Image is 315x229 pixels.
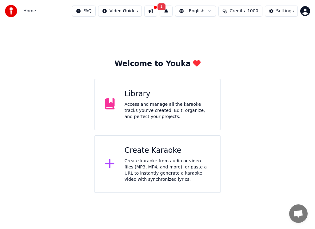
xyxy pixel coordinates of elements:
a: Open chat [289,204,308,223]
div: Library [125,89,210,99]
div: Access and manage all the karaoke tracks you’ve created. Edit, organize, and perfect your projects. [125,101,210,120]
button: Credits1000 [218,6,262,17]
span: 1000 [247,8,258,14]
span: Home [23,8,36,14]
button: Settings [265,6,298,17]
button: FAQ [72,6,96,17]
span: 1 [157,3,165,10]
div: Settings [276,8,294,14]
nav: breadcrumb [23,8,36,14]
span: Credits [230,8,245,14]
div: Create Karaoke [125,146,210,156]
div: Welcome to Youka [114,59,201,69]
button: Video Guides [98,6,142,17]
button: 1 [160,6,173,17]
div: Create karaoke from audio or video files (MP3, MP4, and more), or paste a URL to instantly genera... [125,158,210,183]
img: youka [5,5,17,17]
